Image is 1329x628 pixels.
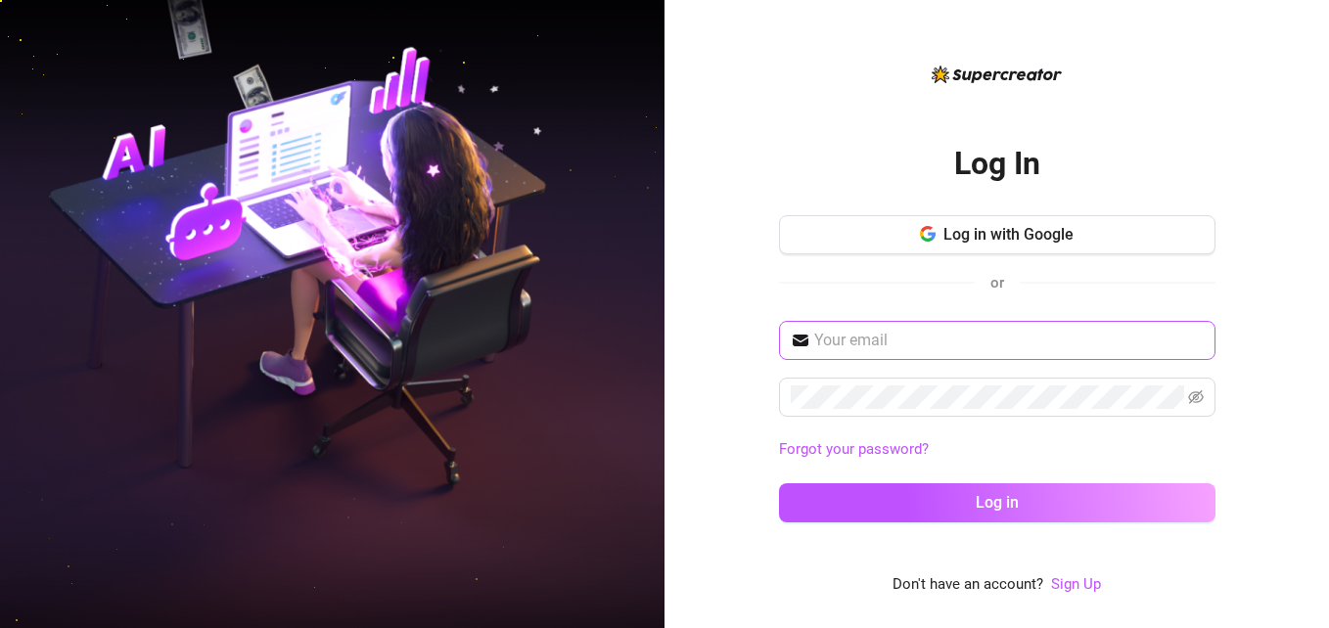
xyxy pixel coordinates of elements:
span: Log in [976,493,1019,512]
span: or [990,274,1004,292]
input: Your email [814,329,1204,352]
button: Log in with Google [779,215,1215,254]
a: Forgot your password? [779,438,1215,462]
a: Sign Up [1051,573,1101,597]
span: Don't have an account? [893,573,1043,597]
a: Sign Up [1051,575,1101,593]
span: Log in with Google [943,225,1074,244]
img: logo-BBDzfeDw.svg [932,66,1062,83]
button: Log in [779,483,1215,522]
a: Forgot your password? [779,440,929,458]
span: eye-invisible [1188,389,1204,405]
h2: Log In [954,144,1040,184]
